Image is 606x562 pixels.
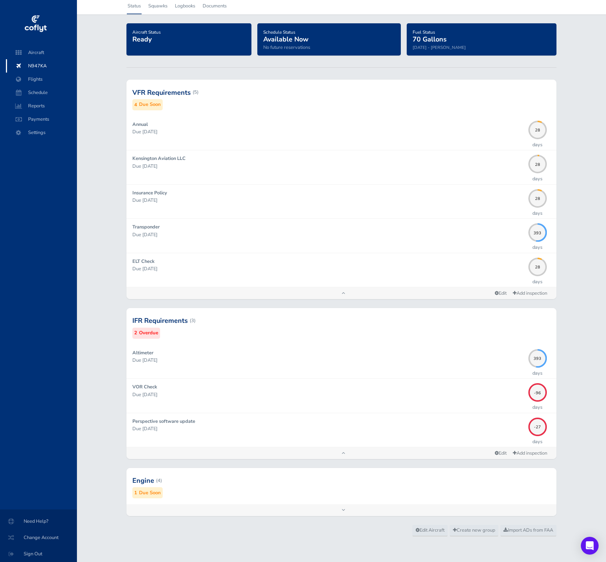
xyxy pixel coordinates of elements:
[126,116,556,150] a: Annual Due [DATE] 28days
[492,448,509,458] a: Edit
[263,44,310,51] span: No future reservations
[126,253,556,287] a: ELT Check Due [DATE] 28days
[532,278,542,285] p: days
[495,290,507,297] span: Edit
[528,389,547,394] span: -96
[23,13,48,35] img: coflyt logo
[139,489,161,497] small: Due Soon
[528,127,547,131] span: 28
[413,35,447,44] span: 70 Gallons
[532,438,542,445] p: days
[532,404,542,411] p: days
[492,288,509,298] a: Edit
[500,525,556,536] a: Import ADs from FAA
[132,231,525,238] p: Due [DATE]
[132,121,148,128] strong: Annual
[412,525,448,536] a: Edit Aircraft
[263,29,295,35] span: Schedule Status
[532,210,542,217] p: days
[132,190,167,196] strong: Insurance Policy
[13,126,70,139] span: Settings
[528,355,547,359] span: 393
[13,46,70,59] span: Aircraft
[13,99,70,113] span: Reports
[132,265,525,272] p: Due [DATE]
[132,384,157,390] strong: VOR Check
[532,141,542,148] p: days
[132,197,525,204] p: Due [DATE]
[450,525,498,536] a: Create new group
[509,288,551,299] a: Add inspection
[126,219,556,252] a: Transponder Due [DATE] 393days
[126,379,556,412] a: VOR Check Due [DATE] -96days
[126,345,556,378] a: Altimeter Due [DATE] 393days
[13,113,70,126] span: Payments
[132,163,525,170] p: Due [DATE]
[495,450,507,456] span: Edit
[9,547,68,561] span: Sign Out
[528,230,547,234] span: 393
[581,537,599,555] div: Open Intercom Messenger
[132,35,152,44] span: Ready
[132,391,525,398] p: Due [DATE]
[132,425,525,432] p: Due [DATE]
[132,258,155,265] strong: ELT Check
[126,150,556,184] a: Kensington Aviation LLC Due [DATE] 28days
[528,264,547,268] span: 28
[528,424,547,428] span: -27
[13,86,70,99] span: Schedule
[132,155,186,162] strong: Kensington Aviation LLC
[126,185,556,218] a: Insurance Policy Due [DATE] 28days
[13,59,70,73] span: N947KA
[132,349,153,356] strong: Altimeter
[528,161,547,165] span: 28
[413,29,435,35] span: Fuel Status
[139,101,161,108] small: Due Soon
[532,369,542,377] p: days
[13,73,70,86] span: Flights
[9,515,68,528] span: Need Help?
[132,224,160,230] strong: Transponder
[132,128,525,136] p: Due [DATE]
[532,244,542,251] p: days
[509,448,551,459] a: Add inspection
[132,357,525,364] p: Due [DATE]
[132,418,195,425] strong: Perspective software update
[132,29,161,35] span: Aircraft Status
[126,413,556,447] a: Perspective software update Due [DATE] -27days
[9,531,68,544] span: Change Account
[453,527,495,533] span: Create new group
[528,195,547,200] span: 28
[263,35,308,44] span: Available Now
[263,27,308,44] a: Schedule StatusAvailable Now
[532,175,542,183] p: days
[416,527,444,533] span: Edit Aircraft
[139,329,158,337] small: Overdue
[413,44,466,50] small: [DATE] - [PERSON_NAME]
[504,527,553,533] span: Import ADs from FAA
